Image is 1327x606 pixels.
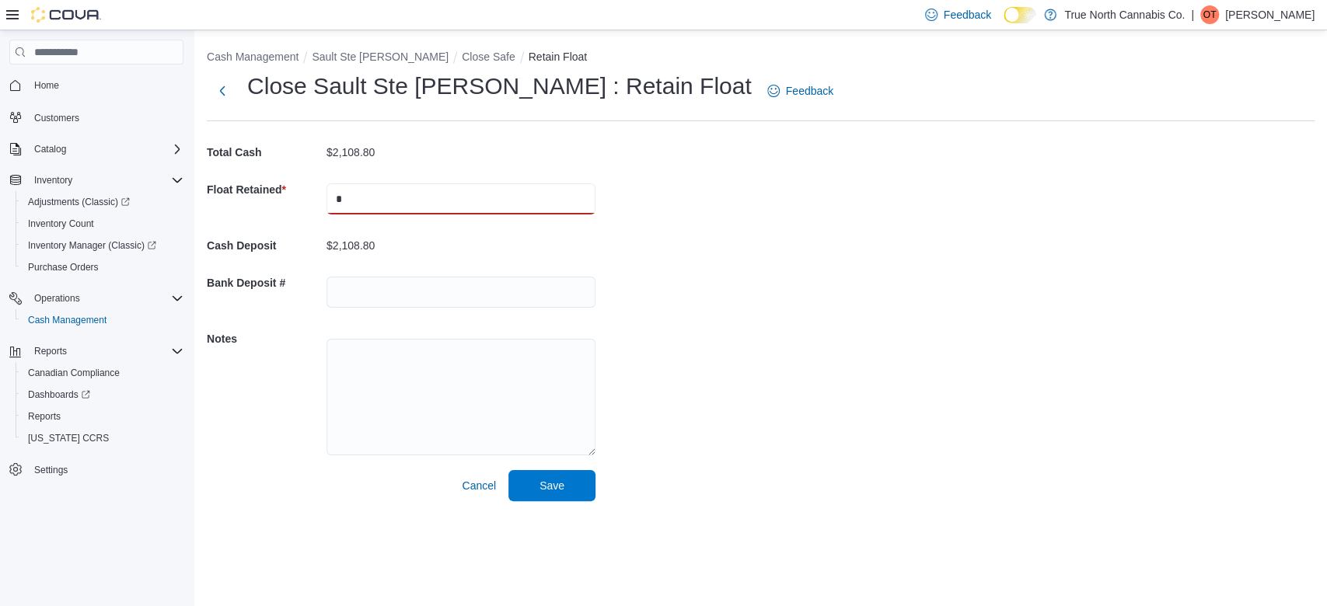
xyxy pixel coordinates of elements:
span: Customers [34,112,79,124]
button: [US_STATE] CCRS [16,427,190,449]
span: Adjustments (Classic) [22,193,183,211]
nav: An example of EuiBreadcrumbs [207,49,1315,68]
button: Operations [28,289,86,308]
button: Settings [3,458,190,481]
a: Purchase Orders [22,258,105,277]
button: Cancel [456,470,502,501]
img: Cova [31,7,101,23]
button: Close Safe [462,50,515,63]
h5: Float Retained [207,174,323,205]
h5: Bank Deposit # [207,267,323,298]
a: Dashboards [16,384,190,406]
nav: Complex example [9,68,183,521]
a: Reports [22,407,67,426]
span: Catalog [28,140,183,158]
p: $2,108.80 [327,239,375,252]
span: Inventory Manager (Classic) [22,236,183,255]
button: Cash Management [207,50,299,63]
button: Reports [3,340,190,362]
input: Dark Mode [1004,7,1036,23]
p: [PERSON_NAME] [1225,5,1315,24]
span: Home [28,75,183,95]
a: Feedback [761,75,840,106]
a: Canadian Compliance [22,364,126,382]
a: Adjustments (Classic) [16,191,190,213]
button: Retain Float [529,50,587,63]
span: Reports [28,410,61,423]
a: [US_STATE] CCRS [22,429,115,448]
span: Purchase Orders [22,258,183,277]
p: | [1191,5,1194,24]
button: Reports [28,342,73,360]
button: Canadian Compliance [16,362,190,384]
a: Home [28,76,65,95]
h5: Total Cash [207,137,323,168]
span: Dashboards [28,388,90,401]
span: Settings [28,460,183,479]
button: Operations [3,287,190,309]
a: Dashboards [22,385,96,404]
span: Reports [22,407,183,426]
span: Cancel [462,478,496,493]
button: Sault Ste [PERSON_NAME] [312,50,449,63]
span: Canadian Compliance [28,367,120,379]
button: Cash Management [16,309,190,331]
span: Customers [28,107,183,127]
a: Inventory Manager (Classic) [22,236,162,255]
span: Operations [34,292,80,305]
button: Inventory [28,171,79,190]
span: Ot [1203,5,1217,24]
a: Customers [28,109,86,127]
h1: Close Sault Ste [PERSON_NAME] : Retain Float [247,71,752,102]
button: Catalog [3,138,190,160]
span: Inventory Count [28,218,94,230]
span: Save [540,478,564,493]
button: Next [207,75,238,106]
a: Adjustments (Classic) [22,193,136,211]
h5: Notes [207,323,323,354]
a: Cash Management [22,311,113,329]
span: Adjustments (Classic) [28,196,130,208]
span: Reports [34,345,67,357]
span: Catalog [34,143,66,155]
span: Canadian Compliance [22,364,183,382]
button: Save [508,470,595,501]
button: Reports [16,406,190,427]
span: Cash Management [22,311,183,329]
a: Inventory Count [22,214,100,233]
a: Settings [28,461,74,479]
p: True North Cannabis Co. [1064,5,1185,24]
span: Reports [28,342,183,360]
a: Inventory Manager (Classic) [16,235,190,256]
button: Home [3,74,190,96]
p: $2,108.80 [327,146,375,158]
h5: Cash Deposit [207,230,323,261]
span: Operations [28,289,183,308]
button: Catalog [28,140,72,158]
span: Home [34,79,59,92]
span: Cash Management [28,314,107,326]
button: Inventory Count [16,213,190,235]
span: Feedback [786,83,833,99]
span: Dashboards [22,385,183,404]
button: Inventory [3,169,190,191]
span: Washington CCRS [22,429,183,448]
span: Inventory [28,171,183,190]
span: [US_STATE] CCRS [28,432,109,444]
span: Settings [34,464,68,476]
button: Purchase Orders [16,256,190,278]
span: Inventory [34,174,72,186]
button: Customers [3,106,190,128]
div: Oleksandr terekhov [1200,5,1219,24]
span: Inventory Count [22,214,183,233]
span: Inventory Manager (Classic) [28,239,156,252]
span: Purchase Orders [28,261,99,273]
span: Feedback [944,7,991,23]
